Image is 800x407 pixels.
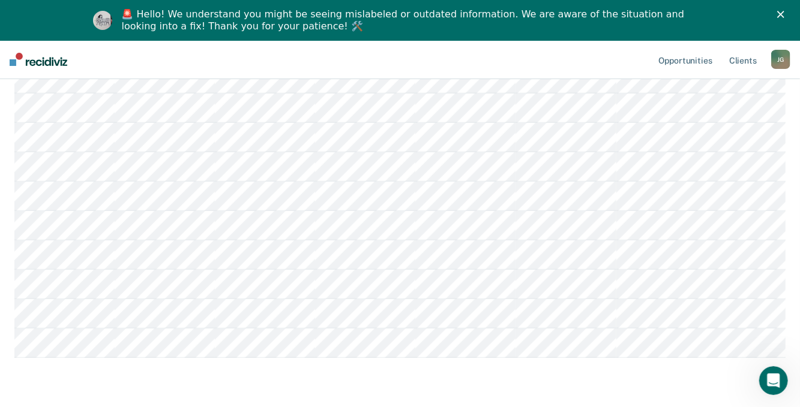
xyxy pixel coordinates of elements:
[122,8,688,32] div: 🚨 Hello! We understand you might be seeing mislabeled or outdated information. We are aware of th...
[93,11,112,30] img: Profile image for Kim
[727,40,759,79] a: Clients
[777,11,789,18] div: Close
[759,366,788,395] iframe: Intercom live chat
[657,40,715,79] a: Opportunities
[771,50,790,69] div: J G
[10,53,67,66] img: Recidiviz
[771,50,790,69] button: JG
